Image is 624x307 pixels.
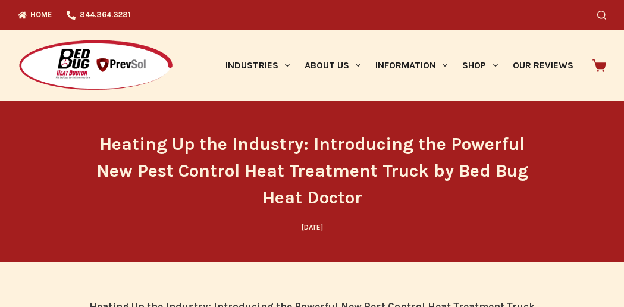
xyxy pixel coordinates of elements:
img: Prevsol/Bed Bug Heat Doctor [18,39,174,92]
time: [DATE] [302,223,323,231]
a: Shop [455,30,505,101]
button: Search [597,11,606,20]
a: Industries [218,30,297,101]
h1: Heating Up the Industry: Introducing the Powerful New Pest Control Heat Treatment Truck by Bed Bu... [89,131,535,211]
a: Information [368,30,455,101]
a: Our Reviews [505,30,581,101]
a: About Us [297,30,368,101]
nav: Primary [218,30,581,101]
